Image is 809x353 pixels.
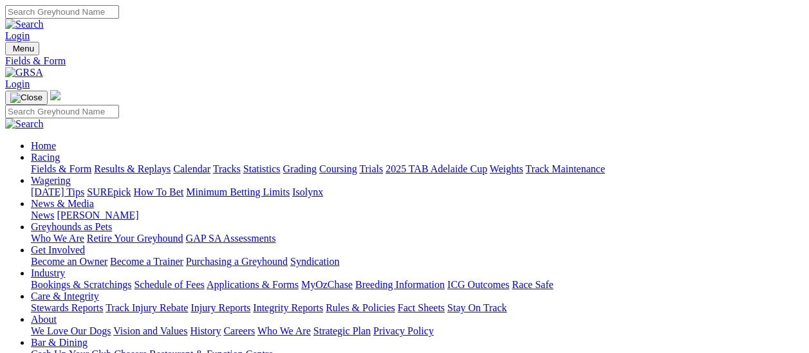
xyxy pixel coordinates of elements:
[31,186,84,197] a: [DATE] Tips
[301,279,353,290] a: MyOzChase
[207,279,299,290] a: Applications & Forms
[257,325,311,336] a: Who We Are
[326,302,395,313] a: Rules & Policies
[386,163,487,174] a: 2025 TAB Adelaide Cup
[31,267,65,278] a: Industry
[31,210,54,221] a: News
[5,67,43,78] img: GRSA
[186,186,290,197] a: Minimum Betting Limits
[31,186,804,198] div: Wagering
[31,325,111,336] a: We Love Our Dogs
[31,233,804,244] div: Greyhounds as Pets
[134,279,204,290] a: Schedule of Fees
[490,163,523,174] a: Weights
[31,163,804,175] div: Racing
[223,325,255,336] a: Careers
[447,279,509,290] a: ICG Outcomes
[355,279,445,290] a: Breeding Information
[31,244,85,255] a: Get Involved
[186,233,276,244] a: GAP SA Assessments
[191,302,250,313] a: Injury Reports
[31,233,84,244] a: Who We Are
[31,302,103,313] a: Stewards Reports
[290,256,339,267] a: Syndication
[5,91,48,105] button: Toggle navigation
[5,118,44,130] img: Search
[186,256,288,267] a: Purchasing a Greyhound
[31,279,804,291] div: Industry
[31,256,107,267] a: Become an Owner
[31,302,804,314] div: Care & Integrity
[292,186,323,197] a: Isolynx
[5,5,119,19] input: Search
[512,279,553,290] a: Race Safe
[373,325,434,336] a: Privacy Policy
[113,325,187,336] a: Vision and Values
[5,19,44,30] img: Search
[5,105,119,118] input: Search
[31,210,804,221] div: News & Media
[243,163,281,174] a: Statistics
[5,78,30,89] a: Login
[110,256,183,267] a: Become a Trainer
[319,163,357,174] a: Coursing
[50,90,60,100] img: logo-grsa-white.png
[359,163,383,174] a: Trials
[283,163,317,174] a: Grading
[57,210,138,221] a: [PERSON_NAME]
[398,302,445,313] a: Fact Sheets
[190,325,221,336] a: History
[31,198,94,209] a: News & Media
[31,314,57,325] a: About
[13,44,34,53] span: Menu
[31,291,99,302] a: Care & Integrity
[313,325,371,336] a: Strategic Plan
[31,163,91,174] a: Fields & Form
[31,221,112,232] a: Greyhounds as Pets
[5,30,30,41] a: Login
[10,93,42,103] img: Close
[31,256,804,267] div: Get Involved
[87,233,183,244] a: Retire Your Greyhound
[31,337,88,348] a: Bar & Dining
[31,140,56,151] a: Home
[134,186,184,197] a: How To Bet
[213,163,241,174] a: Tracks
[5,55,804,67] a: Fields & Form
[447,302,507,313] a: Stay On Track
[106,302,188,313] a: Track Injury Rebate
[526,163,605,174] a: Track Maintenance
[173,163,210,174] a: Calendar
[87,186,131,197] a: SUREpick
[31,175,71,186] a: Wagering
[94,163,171,174] a: Results & Replays
[31,152,60,163] a: Racing
[5,42,39,55] button: Toggle navigation
[31,279,131,290] a: Bookings & Scratchings
[31,325,804,337] div: About
[253,302,323,313] a: Integrity Reports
